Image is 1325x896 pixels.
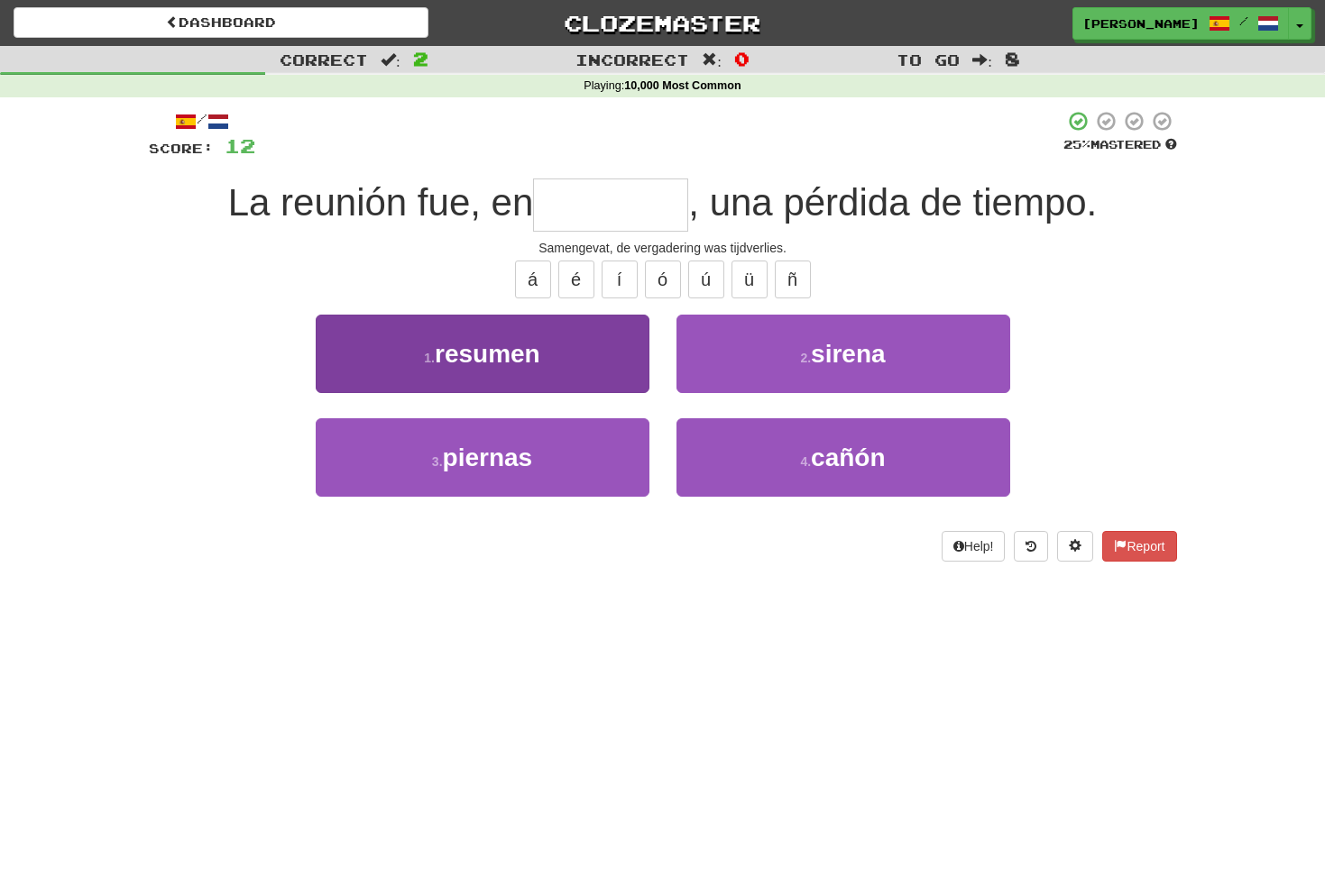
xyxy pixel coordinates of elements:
[413,48,428,69] span: 2
[149,239,1177,257] div: Samengevat, de vergadering was tijdverlies.
[897,50,960,69] span: To go
[1014,531,1048,562] button: Round history (alt+y)
[228,181,534,224] span: La reunión fue, en
[676,315,1010,393] button: 2.sirena
[1063,137,1090,151] span: 25 %
[149,110,255,133] div: /
[800,351,811,365] small: 2 .
[1102,531,1176,562] button: Report
[775,261,811,298] button: ñ
[1082,15,1200,32] span: [PERSON_NAME]
[432,454,443,469] small: 3 .
[811,443,885,471] span: cañón
[381,52,400,68] span: :
[225,134,255,157] span: 12
[645,261,681,298] button: ó
[972,52,992,68] span: :
[14,7,428,38] a: Dashboard
[149,141,214,156] span: Score:
[424,351,435,365] small: 1 .
[624,79,741,92] strong: 10,000 Most Common
[1072,7,1289,40] a: [PERSON_NAME] /
[1239,14,1248,27] span: /
[435,340,540,368] span: resumen
[1005,48,1020,69] span: 8
[688,261,724,298] button: ú
[734,48,750,69] span: 0
[558,261,594,298] button: é
[575,50,689,69] span: Incorrect
[455,7,870,39] a: Clozemaster
[280,50,368,69] span: Correct
[316,315,649,393] button: 1.resumen
[702,52,722,68] span: :
[811,340,886,368] span: sirena
[443,443,533,471] span: piernas
[732,261,768,298] button: ü
[688,181,1097,224] span: , una pérdida de tiempo.
[1063,137,1177,153] div: Mastered
[942,531,1006,562] button: Help!
[800,454,811,469] small: 4 .
[602,261,638,298] button: í
[515,261,551,298] button: á
[316,418,649,497] button: 3.piernas
[676,418,1010,497] button: 4.cañón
